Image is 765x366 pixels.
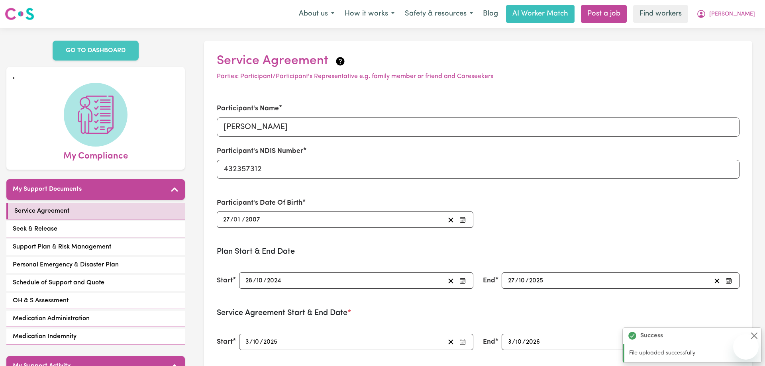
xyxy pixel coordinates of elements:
h3: Plan Start & End Date [217,247,739,257]
h2: Service Agreement [217,53,739,69]
span: Personal Emergency & Disaster Plan [13,260,119,270]
a: Service Agreement [6,203,185,219]
iframe: Button to launch messaging window, conversation in progress [733,334,759,360]
span: / [260,339,263,346]
input: -- [234,215,241,225]
span: Medication Indemnity [13,332,76,341]
strong: Success [640,331,663,341]
a: Support Plan & Risk Management [6,239,185,255]
input: -- [245,337,249,347]
span: / [249,339,253,346]
a: Seek & Release [6,221,185,237]
input: -- [508,337,512,347]
input: -- [256,276,263,286]
input: -- [508,276,515,286]
label: End [483,337,495,347]
a: Medication Indemnity [6,329,185,345]
p: File uploaded successfully [629,349,757,358]
a: My Compliance [13,83,178,163]
span: 0 [233,217,237,223]
span: / [522,339,526,346]
a: Post a job [581,5,627,23]
button: Safety & resources [400,6,478,22]
span: / [230,216,233,223]
a: Personal Emergency & Disaster Plan [6,257,185,273]
label: Start [217,337,233,347]
span: / [512,339,515,346]
input: ---- [529,276,544,286]
button: Close [749,331,759,341]
p: Parties: Participant/Participant's Representative e.g. family member or friend and Careseekers [217,72,739,81]
span: / [263,277,267,284]
span: / [515,277,518,284]
span: OH & S Assessment [13,296,69,305]
span: My Compliance [63,147,128,163]
span: Medication Administration [13,314,90,323]
input: ---- [526,337,541,347]
label: Participant's Name [217,104,279,114]
label: Participant's NDIS Number [217,146,303,157]
span: / [242,216,245,223]
input: -- [245,276,253,286]
a: Blog [478,5,503,23]
img: Careseekers logo [5,7,34,21]
input: ---- [267,276,282,286]
input: ---- [245,215,261,225]
input: -- [515,337,522,347]
label: Start [217,276,233,286]
span: Schedule of Support and Quote [13,278,104,288]
button: My Account [691,6,760,22]
span: / [526,277,529,284]
input: -- [253,337,260,347]
label: End [483,276,495,286]
span: Service Agreement [14,206,69,216]
a: Medication Administration [6,311,185,327]
a: Find workers [633,5,688,23]
a: GO TO DASHBOARD [53,41,139,61]
input: ---- [263,337,278,347]
a: Careseekers logo [5,5,34,23]
span: / [253,277,256,284]
button: How it works [339,6,400,22]
a: OH & S Assessment [6,293,185,309]
a: Schedule of Support and Quote [6,275,185,291]
label: Participant's Date Of Birth [217,198,302,208]
button: About us [294,6,339,22]
h3: Service Agreement Start & End Date [217,308,739,318]
span: [PERSON_NAME] [709,10,755,19]
a: AI Worker Match [506,5,575,23]
input: -- [223,215,230,225]
h5: My Support Documents [13,186,82,193]
span: Seek & Release [13,224,57,234]
input: -- [518,276,526,286]
span: Support Plan & Risk Management [13,242,111,252]
button: My Support Documents [6,179,185,200]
